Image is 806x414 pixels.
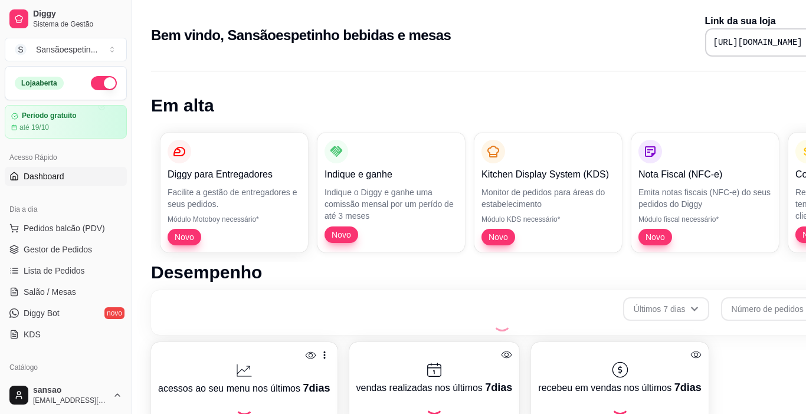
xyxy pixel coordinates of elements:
a: Salão / Mesas [5,282,127,301]
button: Diggy para EntregadoresFacilite a gestão de entregadores e seus pedidos.Módulo Motoboy necessário... [160,133,308,252]
a: Dashboard [5,167,127,186]
h2: Bem vindo, Sansãoespetinho bebidas e mesas [151,26,451,45]
a: Diggy Botnovo [5,304,127,323]
button: Indique e ganheIndique o Diggy e ganhe uma comissão mensal por um perído de até 3 mesesNovo [317,133,465,252]
span: [EMAIL_ADDRESS][DOMAIN_NAME] [33,396,108,405]
span: Novo [484,231,513,243]
pre: [URL][DOMAIN_NAME] [713,37,802,48]
span: sansao [33,385,108,396]
p: Diggy para Entregadores [168,167,301,182]
button: Alterar Status [91,76,117,90]
p: Monitor de pedidos para áreas do estabelecimento [481,186,615,210]
p: recebeu em vendas nos últimos [538,379,701,396]
p: acessos ao seu menu nos últimos [158,380,330,396]
a: Período gratuitoaté 19/10 [5,105,127,139]
p: Emita notas fiscais (NFC-e) do seus pedidos do Diggy [638,186,772,210]
div: Catálogo [5,358,127,377]
span: Diggy [33,9,122,19]
span: Gestor de Pedidos [24,244,92,255]
span: Pedidos balcão (PDV) [24,222,105,234]
span: 7 dias [303,382,330,394]
p: Módulo fiscal necessário* [638,215,772,224]
span: Novo [327,229,356,241]
span: Lista de Pedidos [24,265,85,277]
article: até 19/10 [19,123,49,132]
div: Loading [493,313,512,331]
span: Diggy Bot [24,307,60,319]
button: Nota Fiscal (NFC-e)Emita notas fiscais (NFC-e) do seus pedidos do DiggyMódulo fiscal necessário*Novo [631,133,779,252]
p: Módulo Motoboy necessário* [168,215,301,224]
span: Novo [641,231,670,243]
p: Nota Fiscal (NFC-e) [638,167,772,182]
div: Loja aberta [15,77,64,90]
a: Gestor de Pedidos [5,240,127,259]
button: Kitchen Display System (KDS)Monitor de pedidos para áreas do estabelecimentoMódulo KDS necessário... [474,133,622,252]
p: Indique o Diggy e ganhe uma comissão mensal por um perído de até 3 meses [325,186,458,222]
span: Salão / Mesas [24,286,76,298]
button: Pedidos balcão (PDV) [5,219,127,238]
span: Sistema de Gestão [33,19,122,29]
p: Kitchen Display System (KDS) [481,167,615,182]
span: 7 dias [674,382,702,393]
span: Dashboard [24,170,64,182]
span: 7 dias [485,382,512,393]
span: Novo [170,231,199,243]
a: DiggySistema de Gestão [5,5,127,33]
span: KDS [24,328,41,340]
p: Módulo KDS necessário* [481,215,615,224]
p: Indique e ganhe [325,167,458,182]
p: vendas realizadas nos últimos [356,379,513,396]
button: Select a team [5,38,127,61]
div: Sansãoespetin ... [36,44,97,55]
span: S [15,44,27,55]
a: KDS [5,325,127,344]
button: Últimos 7 dias [623,297,709,321]
a: Lista de Pedidos [5,261,127,280]
p: Facilite a gestão de entregadores e seus pedidos. [168,186,301,210]
button: sansao[EMAIL_ADDRESS][DOMAIN_NAME] [5,381,127,409]
div: Dia a dia [5,200,127,219]
div: Acesso Rápido [5,148,127,167]
article: Período gratuito [22,111,77,120]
